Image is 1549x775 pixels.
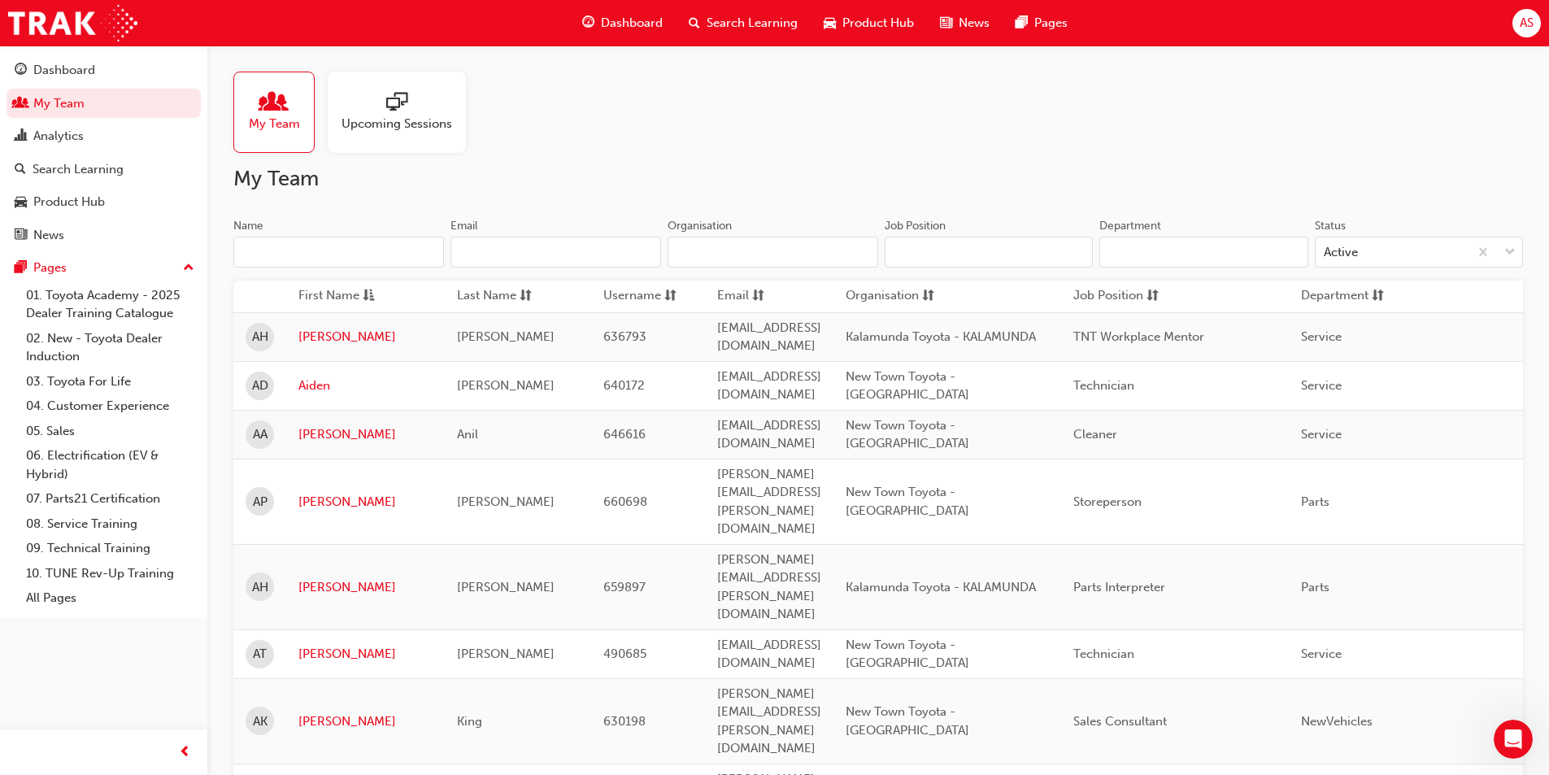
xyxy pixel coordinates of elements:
[7,253,201,283] button: Pages
[1073,494,1142,509] span: Storeperson
[846,638,969,671] span: New Town Toyota - [GEOGRAPHIC_DATA]
[846,485,969,518] span: New Town Toyota - [GEOGRAPHIC_DATA]
[846,286,935,307] button: Organisationsorting-icon
[33,61,95,80] div: Dashboard
[33,127,84,146] div: Analytics
[15,163,26,177] span: search-icon
[298,286,359,307] span: First Name
[717,320,821,354] span: [EMAIL_ADDRESS][DOMAIN_NAME]
[457,286,546,307] button: Last Namesorting-icon
[15,129,27,144] span: chart-icon
[298,578,433,597] a: [PERSON_NAME]
[1073,378,1134,393] span: Technician
[520,286,532,307] span: sorting-icon
[1315,218,1346,234] div: Status
[582,13,594,33] span: guage-icon
[457,329,555,344] span: [PERSON_NAME]
[7,187,201,217] a: Product Hub
[457,580,555,594] span: [PERSON_NAME]
[253,712,268,731] span: AK
[20,419,201,444] a: 05. Sales
[1324,243,1358,262] div: Active
[940,13,952,33] span: news-icon
[922,286,934,307] span: sorting-icon
[20,394,201,419] a: 04. Customer Experience
[927,7,1003,40] a: news-iconNews
[668,237,878,268] input: Organisation
[20,283,201,326] a: 01. Toyota Academy - 2025 Dealer Training Catalogue
[885,218,946,234] div: Job Position
[885,237,1093,268] input: Job Position
[457,427,478,442] span: Anil
[253,493,268,512] span: AP
[7,220,201,250] a: News
[846,369,969,403] span: New Town Toyota - [GEOGRAPHIC_DATA]
[33,160,124,179] div: Search Learning
[717,286,807,307] button: Emailsorting-icon
[183,258,194,279] span: up-icon
[1147,286,1159,307] span: sorting-icon
[7,55,201,85] a: Dashboard
[342,115,452,133] span: Upcoming Sessions
[717,467,821,537] span: [PERSON_NAME][EMAIL_ADDRESS][PERSON_NAME][DOMAIN_NAME]
[1301,427,1342,442] span: Service
[20,369,201,394] a: 03. Toyota For Life
[846,418,969,451] span: New Town Toyota - [GEOGRAPHIC_DATA]
[233,218,263,234] div: Name
[253,425,268,444] span: AA
[20,326,201,369] a: 02. New - Toyota Dealer Induction
[707,14,798,33] span: Search Learning
[1301,714,1373,729] span: NewVehicles
[1073,286,1143,307] span: Job Position
[1073,329,1204,344] span: TNT Workplace Mentor
[717,286,749,307] span: Email
[8,5,137,41] a: Trak
[846,286,919,307] span: Organisation
[846,704,969,738] span: New Town Toyota - [GEOGRAPHIC_DATA]
[842,14,914,33] span: Product Hub
[668,218,732,234] div: Organisation
[233,72,328,153] a: My Team
[1301,378,1342,393] span: Service
[1073,580,1165,594] span: Parts Interpreter
[450,237,661,268] input: Email
[20,536,201,561] a: 09. Technical Training
[457,286,516,307] span: Last Name
[298,377,433,395] a: Aiden
[824,13,836,33] span: car-icon
[298,328,433,346] a: [PERSON_NAME]
[15,97,27,111] span: people-icon
[252,377,268,395] span: AD
[249,115,300,133] span: My Team
[298,712,433,731] a: [PERSON_NAME]
[457,714,482,729] span: King
[569,7,676,40] a: guage-iconDashboard
[1301,494,1329,509] span: Parts
[20,512,201,537] a: 08. Service Training
[7,52,201,253] button: DashboardMy TeamAnalyticsSearch LearningProduct HubNews
[386,92,407,115] span: sessionType_ONLINE_URL-icon
[328,72,479,153] a: Upcoming Sessions
[457,494,555,509] span: [PERSON_NAME]
[1073,647,1134,661] span: Technician
[1073,714,1167,729] span: Sales Consultant
[298,645,433,664] a: [PERSON_NAME]
[20,586,201,611] a: All Pages
[7,89,201,119] a: My Team
[603,427,646,442] span: 646616
[252,578,268,597] span: AH
[811,7,927,40] a: car-iconProduct Hub
[1301,286,1390,307] button: Departmentsorting-icon
[298,425,433,444] a: [PERSON_NAME]
[1494,720,1533,759] iframe: Intercom live chat
[603,329,646,344] span: 636793
[717,369,821,403] span: [EMAIL_ADDRESS][DOMAIN_NAME]
[603,714,646,729] span: 630198
[717,638,821,671] span: [EMAIL_ADDRESS][DOMAIN_NAME]
[33,193,105,211] div: Product Hub
[1034,14,1068,33] span: Pages
[1099,237,1308,268] input: Department
[1073,286,1163,307] button: Job Positionsorting-icon
[1073,427,1117,442] span: Cleaner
